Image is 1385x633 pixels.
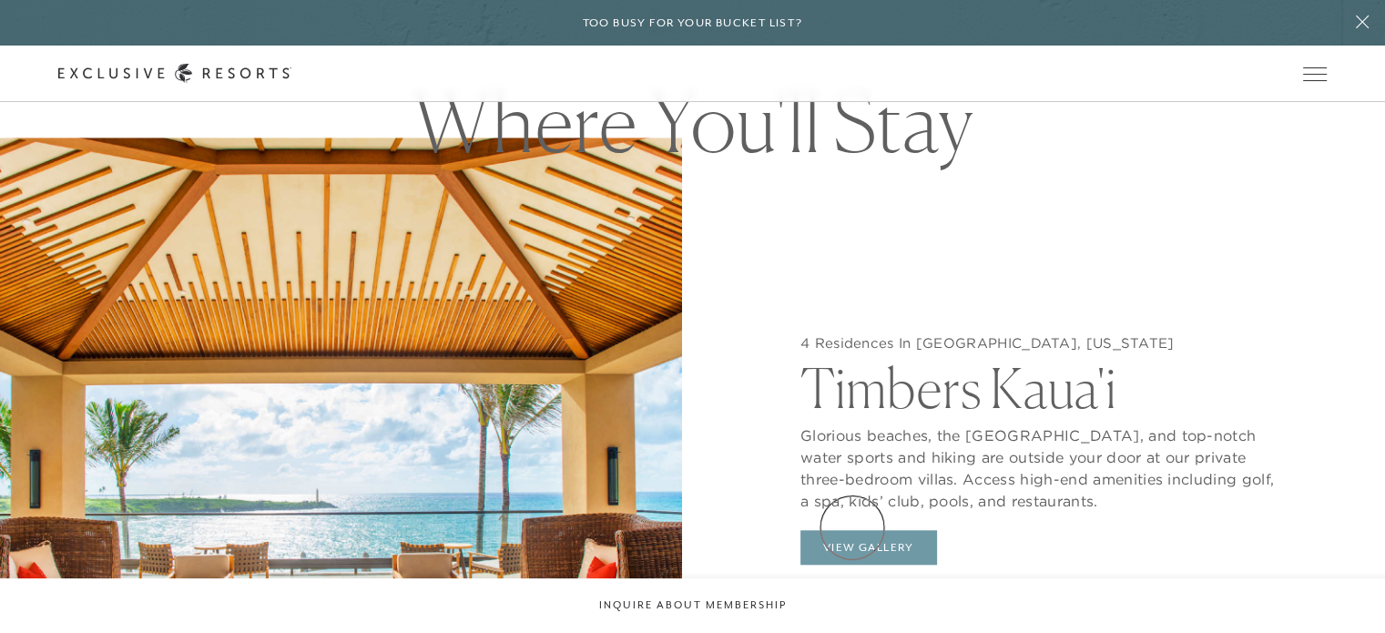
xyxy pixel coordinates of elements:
p: Glorious beaches, the [GEOGRAPHIC_DATA], and top-notch water sports and hiking are outside your d... [800,415,1288,512]
h6: Too busy for your bucket list? [583,15,803,32]
button: View Gallery [800,530,937,565]
h1: Where You'll Stay [383,81,1003,163]
h5: 4 Residences In [GEOGRAPHIC_DATA], [US_STATE] [800,334,1288,352]
button: Open navigation [1303,67,1327,80]
h2: Timbers Kaua'i [800,352,1288,415]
